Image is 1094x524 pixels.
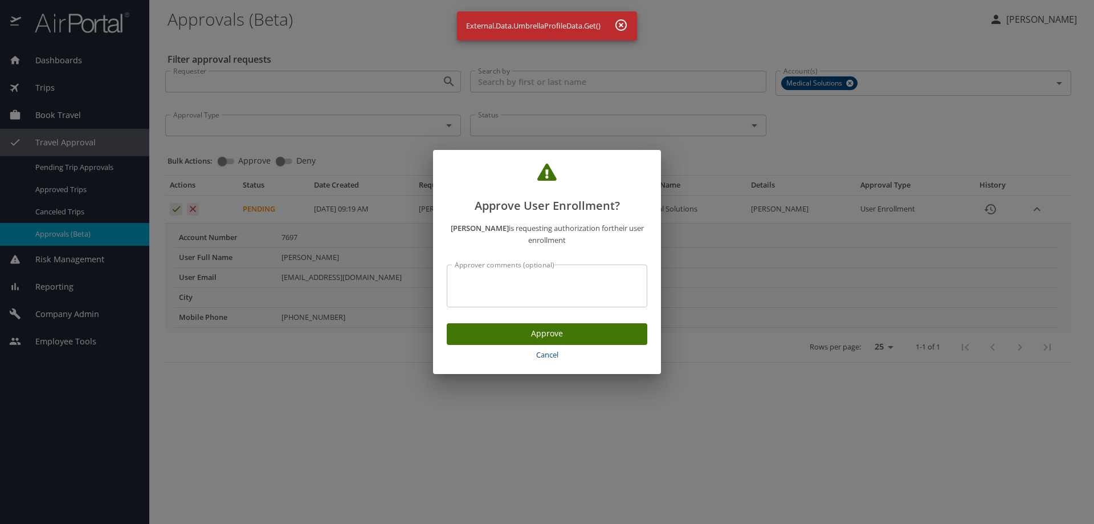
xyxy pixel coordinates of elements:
span: Approve [456,327,638,341]
button: Approve [447,323,647,346]
div: External.Data.UmbrellaProfileData.Get() [466,15,601,37]
h2: Approve User Enrollment? [447,164,647,215]
strong: [PERSON_NAME] [451,223,509,233]
button: Cancel [447,345,647,365]
span: Cancel [451,348,643,361]
p: is requesting authorization for their user enrollment [447,222,647,246]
